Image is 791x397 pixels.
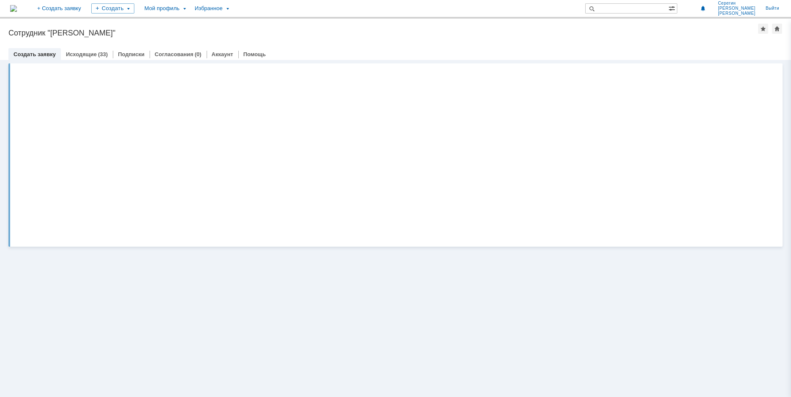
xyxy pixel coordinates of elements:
[718,1,756,6] span: Серегин
[98,51,108,57] div: (33)
[668,4,677,12] span: Расширенный поиск
[718,6,756,11] span: [PERSON_NAME]
[155,51,194,57] a: Согласования
[772,24,782,34] div: Сделать домашней страницей
[118,51,145,57] a: Подписки
[8,29,758,37] div: Сотрудник "[PERSON_NAME]"
[91,3,134,14] div: Создать
[243,51,266,57] a: Помощь
[212,51,233,57] a: Аккаунт
[10,5,17,12] a: Перейти на домашнюю страницу
[758,24,768,34] div: Добавить в избранное
[195,51,202,57] div: (0)
[10,5,17,12] img: logo
[66,51,97,57] a: Исходящие
[14,51,56,57] a: Создать заявку
[718,11,756,16] span: [PERSON_NAME]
